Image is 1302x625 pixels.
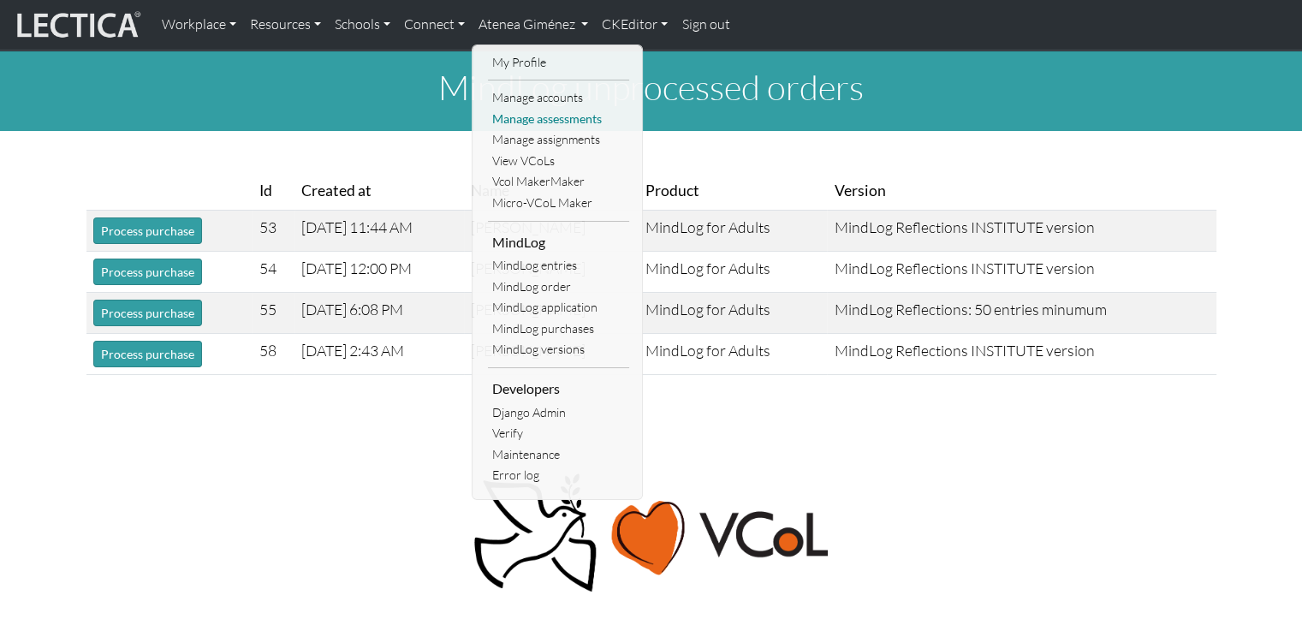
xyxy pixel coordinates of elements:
[827,293,1216,334] td: MindLog Reflections: 50 entries minumum
[328,7,397,43] a: Schools
[294,172,464,211] th: Created at
[488,52,629,74] a: My Profile
[464,172,639,211] th: Name
[488,193,629,214] a: Micro-VCoL Maker
[639,334,827,375] td: MindLog for Adults
[827,334,1216,375] td: MindLog Reflections INSTITUTE version
[397,7,472,43] a: Connect
[488,444,629,466] a: Maintenance
[294,293,464,334] td: [DATE] 6:08 PM
[639,293,827,334] td: MindLog for Adults
[488,129,629,151] a: Manage assignments
[488,318,629,340] a: MindLog purchases
[253,252,294,293] td: 54
[294,334,464,375] td: [DATE] 2:43 AM
[488,339,629,360] a: MindLog versions
[294,252,464,293] td: [DATE] 12:00 PM
[488,375,629,402] li: Developers
[488,87,629,109] a: Manage accounts
[639,211,827,252] td: MindLog for Adults
[243,7,328,43] a: Resources
[93,259,202,285] button: Process purchase
[488,402,629,424] a: Django Admin
[253,334,294,375] td: 58
[253,293,294,334] td: 55
[468,471,835,595] img: Peace, love, VCoL
[464,211,639,252] td: [PERSON_NAME]
[93,300,202,326] button: Process purchase
[488,255,629,277] a: MindLog entries
[294,211,464,252] td: [DATE] 11:44 AM
[827,252,1216,293] td: MindLog Reflections INSTITUTE version
[155,7,243,43] a: Workplace
[595,7,675,43] a: CKEditor
[488,229,629,256] li: MindLog
[639,172,827,211] th: Product
[488,171,629,193] a: Vcol MakerMaker
[464,293,639,334] td: [PERSON_NAME]
[639,252,827,293] td: MindLog for Adults
[93,341,202,367] button: Process purchase
[464,252,639,293] td: [PERSON_NAME]
[253,211,294,252] td: 53
[488,109,629,130] a: Manage assessments
[13,9,141,41] img: lecticalive
[675,7,736,43] a: Sign out
[827,172,1216,211] th: Version
[93,217,202,244] button: Process purchase
[488,297,629,318] a: MindLog application
[472,7,595,43] a: Atenea Giménez
[488,465,629,486] a: Error log
[488,277,629,298] a: MindLog order
[488,423,629,444] a: Verify
[488,52,629,486] ul: Atenea Giménez
[253,172,294,211] th: Id
[827,211,1216,252] td: MindLog Reflections INSTITUTE version
[464,334,639,375] td: [PERSON_NAME]
[488,151,629,172] a: View VCoLs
